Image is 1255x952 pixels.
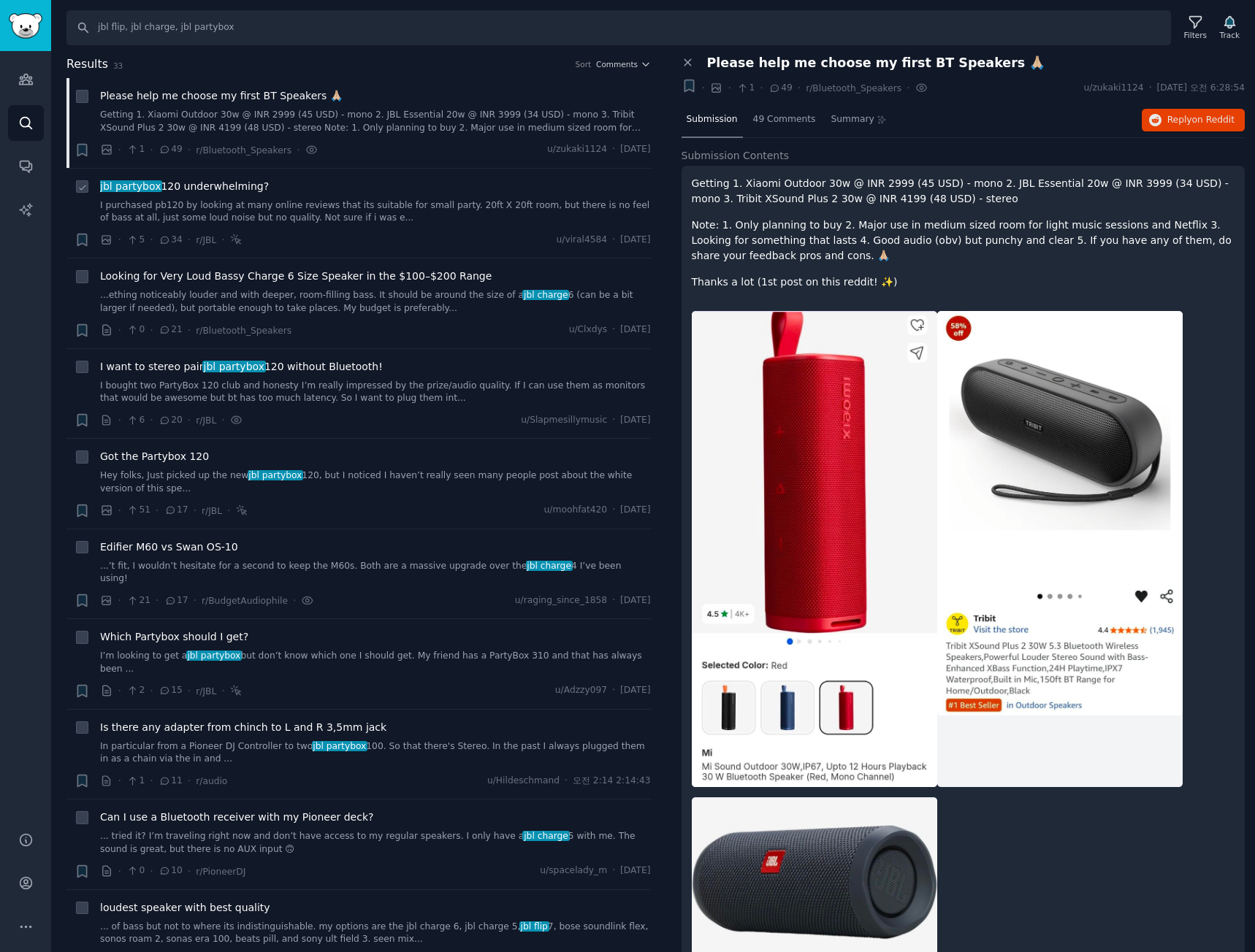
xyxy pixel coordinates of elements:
span: r/Bluetooth_Speakers [806,83,901,93]
span: 1 [126,775,145,788]
span: jbl partybox [99,180,162,192]
span: 0 [126,864,145,878]
span: 2 [126,684,145,697]
span: Please help me choose my first BT Speakers 🙏🏼 [100,88,343,104]
span: · [612,234,615,247]
div: Filters [1184,30,1207,40]
a: jbl partybox120 underwhelming? [100,179,269,194]
span: r/JBL [196,686,216,696]
span: r/JBL [196,235,216,245]
span: 11 [159,775,183,788]
span: 5 [126,234,145,247]
span: 51 [126,504,150,517]
span: r/Bluetooth_Speakers [196,326,291,336]
span: · [150,683,153,699]
span: · [118,142,121,158]
span: · [194,593,197,608]
span: · [150,864,153,879]
a: ... of bass but not to where its indistinguishable. my options are the jbl charge 6, jbl charge 5... [100,921,651,946]
span: 1 [736,82,755,95]
span: · [118,232,121,247]
div: Track [1220,30,1240,40]
span: · [188,232,191,247]
span: r/JBL [202,506,222,516]
span: · [612,143,615,156]
span: jbl charge [522,831,569,841]
span: 21 [159,323,183,337]
span: · [1149,82,1152,95]
span: [DATE] [620,594,650,607]
a: Got the Partybox 120 [100,449,209,464]
span: [DATE] [620,414,650,427]
span: · [188,323,191,338]
span: jbl partybox [248,470,304,480]
a: Is there any adapter from chinch to L and R 3,5mm jack [100,720,386,735]
span: jbl partybox [186,650,243,661]
span: I want to stereo pair 120 without Bluetooth! [100,359,383,375]
a: Hey folks, Just picked up the newjbl partybox120, but I noticed I haven’t really seen many people... [100,469,651,495]
p: Note: 1. Only planning to buy 2. Major use in medium sized room for light music sessions and Netf... [692,218,1235,264]
span: Reply [1167,114,1235,127]
span: u/zukaki1124 [1083,82,1143,95]
span: · [221,683,224,699]
span: [DATE] [620,323,650,337]
span: · [612,504,615,517]
span: · [728,80,731,96]
span: jbl partybox [202,361,266,372]
span: · [156,503,159,518]
button: Comments [596,59,650,69]
a: Which Partybox should I get? [100,629,248,645]
img: GummySearch logo [9,13,42,39]
a: Looking for Very Loud Bassy Charge 6 Size Speaker in the $100–$200 Range [100,269,492,284]
span: Results [66,55,108,74]
input: Search Keyword [66,10,1171,45]
a: Edifier M60 vs Swan OS-10 [100,540,238,555]
a: I purchased pb120 by looking at many online reviews that its suitable for small party. 20ft X 20f... [100,199,651,225]
span: · [118,683,121,699]
span: 6 [126,414,145,427]
span: Comments [596,59,638,69]
span: · [221,232,224,247]
span: · [150,232,153,247]
span: 21 [126,594,150,607]
a: loudest speaker with best quality [100,900,270,915]
span: 17 [164,594,188,607]
span: u/raging_since_1858 [515,594,607,607]
span: u/Adzzy097 [555,684,607,697]
a: Getting 1. Xiaomi Outdoor 30w @ INR 2999 (45 USD) - mono 2. JBL Essential 20w @ INR 3999 (34 USD)... [100,109,651,134]
span: 120 underwhelming? [100,179,269,194]
span: [DATE] [620,864,650,878]
span: r/audio [196,776,227,786]
span: [DATE] [620,684,650,697]
span: · [798,80,801,96]
span: [DATE] 오전 6:28:54 [1157,82,1245,95]
span: Please help me choose my first BT Speakers 🙏🏼 [707,55,1046,71]
span: 49 Comments [753,113,816,126]
span: · [118,593,121,608]
span: r/PioneerDJ [196,867,245,877]
a: In particular from a Pioneer DJ Controller to twojbl partybox100. So that there's Stereo. In the ... [100,740,651,766]
span: · [293,593,296,608]
span: · [565,775,568,788]
span: r/JBL [196,415,216,426]
span: · [188,683,191,699]
span: r/BudgetAudiophile [202,596,288,606]
span: u/moohfat420 [544,504,608,517]
span: Can I use a Bluetooth receiver with my Pioneer deck? [100,810,373,825]
span: · [150,773,153,788]
span: · [612,864,615,878]
span: 33 [113,61,123,70]
a: ...’t fit, I wouldn’t hesitate for a second to keep the M60s. Both are a massive upgrade over the... [100,560,651,586]
span: · [150,142,153,158]
span: · [188,864,191,879]
span: u/zukaki1124 [547,143,607,156]
span: u/Clxdys [569,323,608,337]
span: · [118,323,121,338]
span: jbl charge [526,561,573,571]
p: Thanks a lot (1st post on this reddit! ✨) [692,275,1235,290]
span: 오전 2:14 2:14:43 [573,775,651,788]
